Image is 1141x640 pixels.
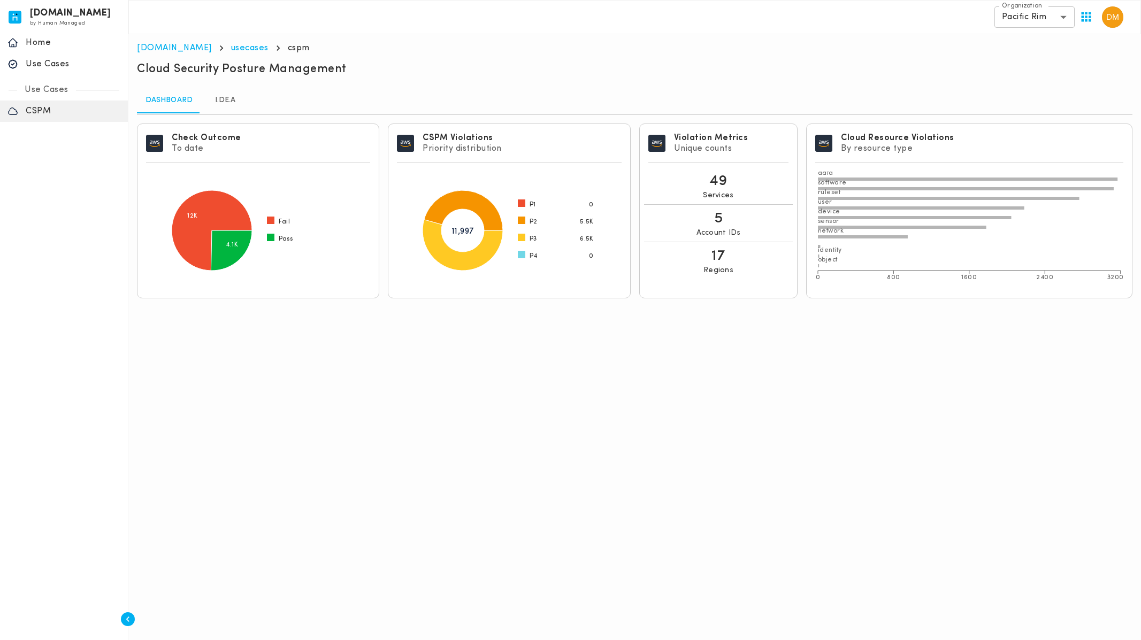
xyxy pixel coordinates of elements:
[137,62,347,77] h5: Cloud Security Posture Management
[1098,2,1128,32] button: User
[711,246,725,266] p: 17
[887,274,900,281] tspan: 800
[994,6,1075,28] div: Pacific Rim
[818,257,838,263] text: object
[201,88,249,113] a: I.DE.A
[962,274,977,281] tspan: 1600
[187,213,198,219] text: 12K
[530,201,536,209] span: P1
[818,180,847,186] text: software
[1002,2,1042,11] label: Organization
[703,191,733,201] p: Services
[696,228,741,238] p: Account IDs
[580,235,594,243] span: 6.5K
[288,43,310,53] p: cspm
[818,199,832,205] text: user
[818,247,842,253] text: identity
[589,252,593,260] span: 0
[146,135,163,152] img: image
[226,242,238,248] text: 4.1K
[818,228,844,234] text: network
[17,84,76,95] p: Use Cases
[530,252,538,260] span: P4
[26,37,120,48] p: Home
[30,20,85,26] span: by Human Managed
[530,235,537,243] span: P3
[714,209,723,228] p: 5
[137,88,201,113] a: Dashboard
[815,135,832,152] img: image
[703,266,733,275] p: Regions
[818,189,841,196] text: ruleset
[709,172,728,191] p: 49
[818,170,833,176] text: data
[1107,274,1124,281] tspan: 3200
[26,106,120,117] p: CSPM
[1102,6,1123,28] img: David Medallo
[818,218,839,225] text: sensor
[26,59,120,70] p: Use Cases
[648,135,665,152] img: image
[423,133,502,143] h6: CSPM Violations
[172,143,241,154] p: To date
[279,218,290,226] span: Fail
[674,133,748,143] h6: Violation Metrics
[137,43,1132,53] nav: breadcrumb
[816,274,821,281] tspan: 0
[841,133,954,143] h6: Cloud Resource Violations
[279,235,293,243] span: Pass
[674,143,748,154] p: Unique counts
[30,10,111,17] h6: [DOMAIN_NAME]
[841,143,954,154] p: By resource type
[231,44,269,52] a: usecases
[530,218,538,226] span: P2
[589,201,593,209] span: 0
[818,209,840,215] text: device
[397,135,414,152] img: image
[423,143,502,154] p: Priority distribution
[9,11,21,24] img: invicta.io
[172,133,241,143] h6: Check Outcome
[580,218,594,226] span: 5.5K
[451,227,474,236] tspan: 11,997
[137,44,212,52] a: [DOMAIN_NAME]
[1037,274,1054,281] tspan: 2400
